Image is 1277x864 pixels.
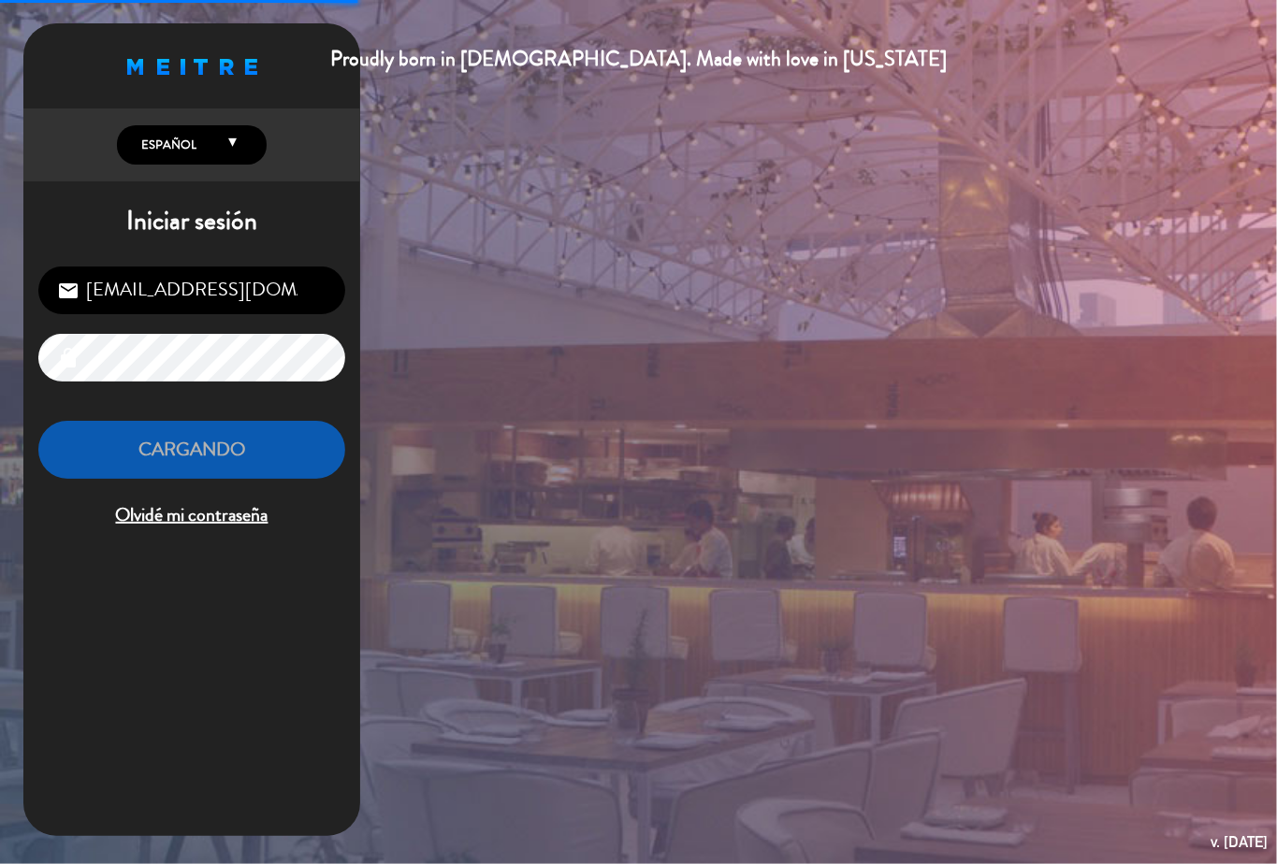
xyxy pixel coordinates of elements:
h1: Iniciar sesión [23,206,360,238]
i: lock [57,347,80,369]
input: Correo Electrónico [38,266,345,314]
i: email [57,280,80,302]
button: Cargando [38,421,345,480]
span: Olvidé mi contraseña [38,500,345,531]
span: Español [137,136,196,154]
div: v. [DATE] [1211,829,1268,855]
